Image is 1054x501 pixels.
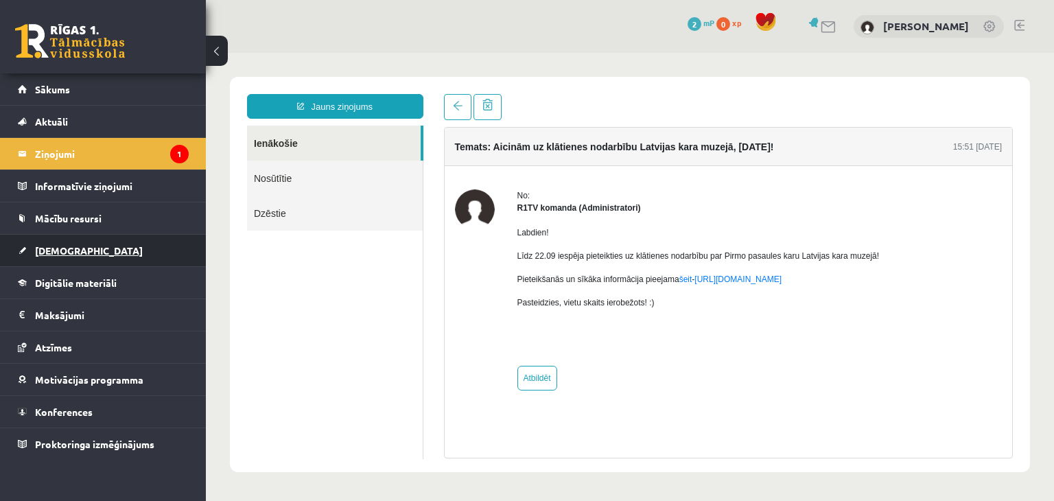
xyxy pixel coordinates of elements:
[18,331,189,363] a: Atzīmes
[473,222,487,231] a: šeit
[35,170,189,202] legend: Informatīvie ziņojumi
[35,115,68,128] span: Aktuāli
[170,145,189,163] i: 1
[312,174,674,186] p: Labdien!
[312,150,435,160] strong: R1TV komanda (Administratori)
[18,235,189,266] a: [DEMOGRAPHIC_DATA]
[35,138,189,170] legend: Ziņojumi
[489,222,576,231] a: [URL][DOMAIN_NAME]
[18,138,189,170] a: Ziņojumi1
[35,406,93,418] span: Konferences
[312,220,674,233] p: Pieteikšanās un sīkāka informācija pieejama -
[41,143,217,178] a: Dzēstie
[18,170,189,202] a: Informatīvie ziņojumi
[41,41,218,66] a: Jauns ziņojums
[688,17,701,31] span: 2
[35,373,143,386] span: Motivācijas programma
[249,89,568,100] h4: Temats: Aicinām uz klātienes nodarbību Latvijas kara muzejā, [DATE]!
[747,88,796,100] div: 15:51 [DATE]
[312,137,674,149] div: No:
[18,202,189,234] a: Mācību resursi
[35,438,154,450] span: Proktoringa izmēģinājums
[18,396,189,428] a: Konferences
[249,137,289,176] img: R1TV komanda
[18,267,189,299] a: Digitālie materiāli
[18,428,189,460] a: Proktoringa izmēģinājums
[35,341,72,353] span: Atzīmes
[15,24,125,58] a: Rīgas 1. Tālmācības vidusskola
[716,17,730,31] span: 0
[18,106,189,137] a: Aktuāli
[35,299,189,331] legend: Maksājumi
[41,108,217,143] a: Nosūtītie
[883,19,969,33] a: [PERSON_NAME]
[688,17,714,28] a: 2 mP
[860,21,874,34] img: Amanda Neifelde
[312,197,674,209] p: Līdz 22.09 iespēja pieteikties uz klātienes nodarbību par Pirmo pasaules karu Latvijas kara muzejā!
[35,212,102,224] span: Mācību resursi
[732,17,741,28] span: xp
[18,299,189,331] a: Maksājumi
[41,73,215,108] a: Ienākošie
[312,244,674,256] p: Pasteidzies, vietu skaits ierobežots! :)
[35,277,117,289] span: Digitālie materiāli
[35,83,70,95] span: Sākums
[18,364,189,395] a: Motivācijas programma
[312,313,351,338] a: Atbildēt
[35,244,143,257] span: [DEMOGRAPHIC_DATA]
[716,17,748,28] a: 0 xp
[703,17,714,28] span: mP
[18,73,189,105] a: Sākums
